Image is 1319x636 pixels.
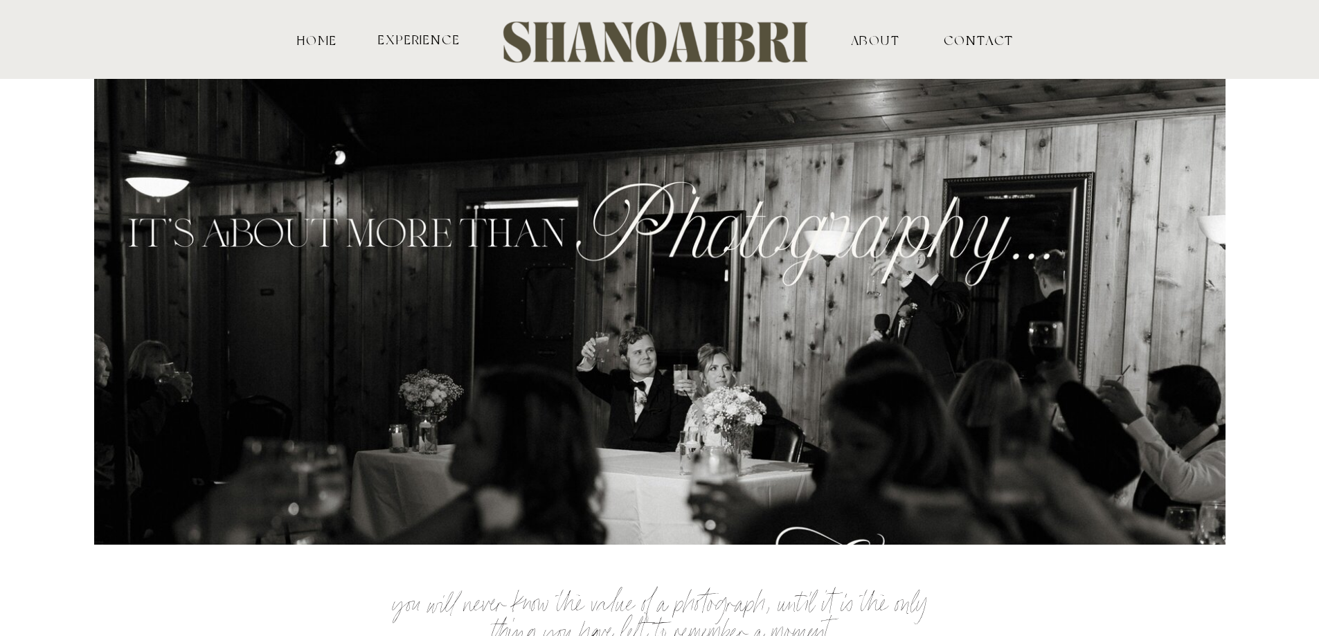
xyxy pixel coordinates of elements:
[944,33,991,46] a: contact
[295,33,340,46] a: HOME
[807,33,944,46] a: ABOUT
[377,33,463,46] a: experience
